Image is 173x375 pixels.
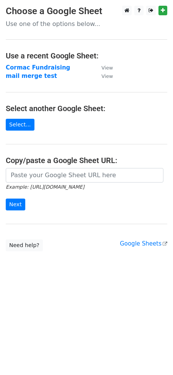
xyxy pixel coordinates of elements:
[6,199,25,210] input: Next
[6,119,34,131] a: Select...
[6,6,167,17] h3: Choose a Google Sheet
[6,156,167,165] h4: Copy/paste a Google Sheet URL:
[6,104,167,113] h4: Select another Google Sheet:
[94,73,113,79] a: View
[94,64,113,71] a: View
[6,51,167,60] h4: Use a recent Google Sheet:
[101,73,113,79] small: View
[6,168,163,183] input: Paste your Google Sheet URL here
[6,20,167,28] p: Use one of the options below...
[6,64,70,71] a: Cormac Fundraising
[120,240,167,247] a: Google Sheets
[6,73,57,79] a: mail merge test
[6,239,43,251] a: Need help?
[101,65,113,71] small: View
[6,184,84,190] small: Example: [URL][DOMAIN_NAME]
